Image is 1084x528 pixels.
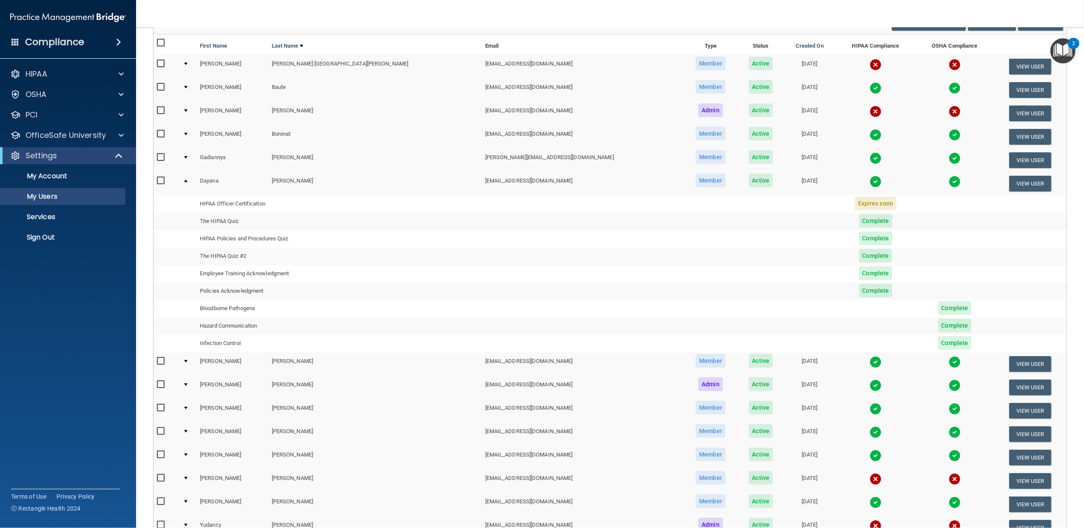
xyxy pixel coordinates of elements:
a: Settings [10,151,123,161]
button: View User [1009,152,1051,168]
button: View User [1009,426,1051,442]
span: Complete [938,301,972,315]
td: [PERSON_NAME] [196,422,268,446]
img: PMB logo [10,9,126,26]
td: The HIPAA Quiz #2 [196,248,482,265]
iframe: Drift Widget Chat Controller [937,468,1074,502]
span: Complete [859,231,893,245]
button: View User [1009,106,1051,121]
td: The HIPAA Quiz [196,213,482,230]
img: cross.ca9f0e7f.svg [870,106,882,117]
p: OfficeSafe University [26,130,106,140]
img: tick.e7d51cea.svg [870,497,882,508]
img: tick.e7d51cea.svg [949,82,961,94]
span: Active [749,424,773,438]
th: Email [482,34,684,55]
td: [PERSON_NAME] [268,102,482,125]
img: cross.ca9f0e7f.svg [949,106,961,117]
img: tick.e7d51cea.svg [949,380,961,391]
td: [PERSON_NAME] [196,352,268,376]
img: tick.e7d51cea.svg [949,129,961,141]
span: Member [696,57,726,70]
a: OfficeSafe University [10,130,124,140]
img: tick.e7d51cea.svg [870,450,882,462]
td: [DATE] [784,469,836,493]
td: [DATE] [784,55,836,78]
span: Active [749,103,773,117]
span: Member [696,494,726,508]
td: [EMAIL_ADDRESS][DOMAIN_NAME] [482,469,684,493]
img: tick.e7d51cea.svg [949,450,961,462]
button: View User [1009,356,1051,372]
td: [PERSON_NAME] [268,352,482,376]
span: Member [696,471,726,485]
span: Active [749,174,773,187]
button: View User [1009,450,1051,465]
td: [DATE] [784,125,836,148]
span: Member [696,401,726,414]
td: [DATE] [784,172,836,195]
td: [EMAIL_ADDRESS][DOMAIN_NAME] [482,172,684,195]
button: View User [1009,82,1051,98]
td: [PERSON_NAME] [196,446,268,469]
td: [PERSON_NAME] [196,55,268,78]
span: Active [749,80,773,94]
td: HIPAA Policies and Procedures Quiz [196,230,482,248]
span: Member [696,150,726,164]
td: [DATE] [784,78,836,102]
td: [PERSON_NAME] [268,469,482,493]
img: tick.e7d51cea.svg [870,82,882,94]
img: tick.e7d51cea.svg [870,152,882,164]
span: Admin [698,377,723,391]
button: View User [1009,497,1051,512]
td: [DATE] [784,376,836,399]
td: [EMAIL_ADDRESS][DOMAIN_NAME] [482,399,684,422]
span: Active [749,57,773,70]
td: [DATE] [784,422,836,446]
span: Member [696,424,726,438]
p: My Users [6,192,122,201]
td: [PERSON_NAME] [268,376,482,399]
td: [PERSON_NAME] [268,446,482,469]
span: Active [749,448,773,461]
p: Settings [26,151,57,161]
span: Member [696,354,726,368]
span: Complete [938,336,972,350]
button: View User [1009,129,1051,145]
span: Active [749,127,773,140]
td: [EMAIL_ADDRESS][DOMAIN_NAME] [482,125,684,148]
img: tick.e7d51cea.svg [949,152,961,164]
img: tick.e7d51cea.svg [870,176,882,188]
td: [PERSON_NAME] [196,469,268,493]
span: Admin [698,103,723,117]
span: Complete [938,319,972,332]
img: tick.e7d51cea.svg [949,176,961,188]
span: Member [696,448,726,461]
td: Boronat [268,125,482,148]
td: [PERSON_NAME] [196,493,268,516]
td: [DATE] [784,446,836,469]
td: [DATE] [784,148,836,172]
td: [DATE] [784,102,836,125]
td: [PERSON_NAME] [196,78,268,102]
td: [EMAIL_ADDRESS][DOMAIN_NAME] [482,55,684,78]
td: [PERSON_NAME] [268,399,482,422]
span: Active [749,377,773,391]
span: Complete [859,249,893,263]
div: 2 [1072,43,1075,54]
img: tick.e7d51cea.svg [870,380,882,391]
button: View User [1009,403,1051,419]
td: [EMAIL_ADDRESS][DOMAIN_NAME] [482,493,684,516]
td: Gadiannys [196,148,268,172]
span: Active [749,150,773,164]
td: [DATE] [784,352,836,376]
img: cross.ca9f0e7f.svg [870,59,882,71]
span: Member [696,80,726,94]
td: [EMAIL_ADDRESS][DOMAIN_NAME] [482,78,684,102]
span: Expires soon [855,197,896,210]
td: [PERSON_NAME][EMAIL_ADDRESS][DOMAIN_NAME] [482,148,684,172]
a: Created On [796,41,824,51]
td: [PERSON_NAME] [268,493,482,516]
td: Hazard Communication [196,317,482,335]
th: Status [738,34,784,55]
